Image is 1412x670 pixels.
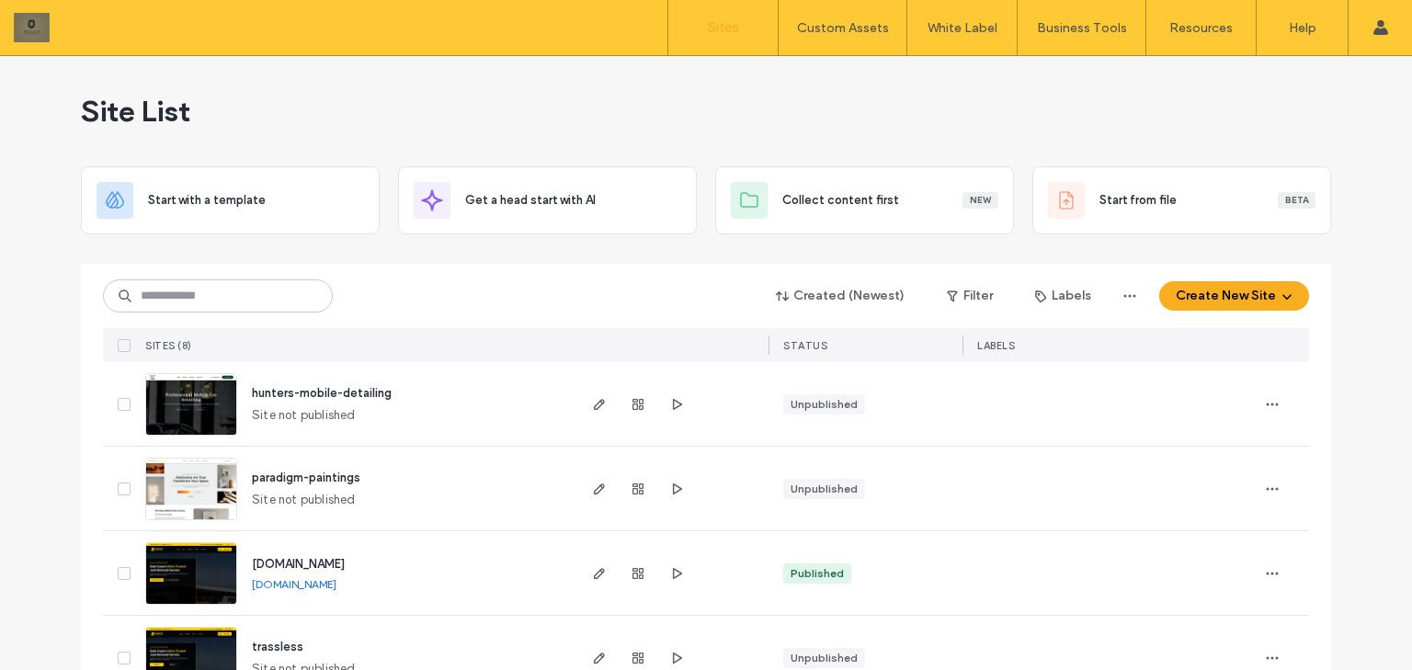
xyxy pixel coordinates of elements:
label: Business Tools [1037,20,1127,36]
button: Labels [1019,281,1108,311]
div: Unpublished [791,650,858,666]
div: Get a head start with AI [398,166,697,234]
span: Site not published [252,406,356,425]
label: White Label [928,20,997,36]
div: Start from fileBeta [1032,166,1331,234]
span: Site not published [252,491,356,509]
button: Filter [928,281,1011,311]
span: LABELS [977,339,1015,352]
label: Help [1289,20,1316,36]
div: Unpublished [791,481,858,497]
div: Unpublished [791,396,858,413]
div: Published [791,565,844,582]
button: Created (Newest) [760,281,921,311]
span: Site List [81,93,190,130]
span: SITES (8) [145,339,192,352]
a: hunters-mobile-detailing [252,386,392,400]
span: Start with a template [148,191,266,210]
a: [DOMAIN_NAME] [252,577,336,591]
span: STATUS [783,339,827,352]
a: paradigm-paintings [252,471,360,484]
div: Collect content firstNew [715,166,1014,234]
label: Sites [708,19,739,36]
label: Resources [1169,20,1233,36]
span: Collect content first [782,191,899,210]
div: Beta [1278,192,1315,209]
div: Start with a template [81,166,380,234]
span: Start from file [1099,191,1177,210]
button: Create New Site [1159,281,1309,311]
a: trassless [252,640,303,653]
a: [DOMAIN_NAME] [252,557,345,571]
label: Custom Assets [797,20,889,36]
span: Get a head start with AI [465,191,596,210]
div: New [962,192,998,209]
